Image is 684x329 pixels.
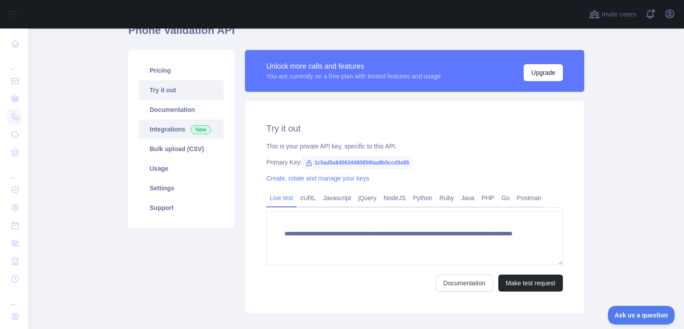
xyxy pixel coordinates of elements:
a: Documentation [436,275,493,292]
span: Invite users [602,9,636,20]
h1: Phone Validation API [128,23,584,45]
a: Postman [513,191,545,205]
a: Java [458,191,478,205]
a: jQuery [354,191,380,205]
div: ... [7,289,21,307]
button: Upgrade [524,64,563,81]
div: ... [7,53,21,71]
div: ... [7,162,21,180]
a: Pricing [139,61,224,80]
div: Primary Key: [266,158,563,167]
a: Javascript [319,191,354,205]
a: Go [498,191,513,205]
div: This is your private API key, specific to this API. [266,142,563,151]
a: Live test [266,191,297,205]
a: Python [409,191,436,205]
a: Try it out [139,80,224,100]
h2: Try it out [266,122,563,135]
a: PHP [478,191,498,205]
button: Invite users [587,7,638,21]
a: Ruby [436,191,458,205]
a: Create, rotate and manage your keys [266,175,369,182]
span: New [191,125,211,134]
a: NodeJS [380,191,409,205]
a: Integrations New [139,119,224,139]
a: Usage [139,159,224,178]
a: Bulk upload (CSV) [139,139,224,159]
button: Make test request [498,275,563,292]
div: Unlock more calls and features [266,61,441,72]
a: Settings [139,178,224,198]
a: Documentation [139,100,224,119]
a: cURL [297,191,319,205]
a: Support [139,198,224,218]
iframe: Toggle Customer Support [608,306,675,325]
div: You are currently on a free plan with limited features and usage [266,72,441,81]
span: 1c5ad5a845634480859faa9b5ccd3a95 [302,156,413,169]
